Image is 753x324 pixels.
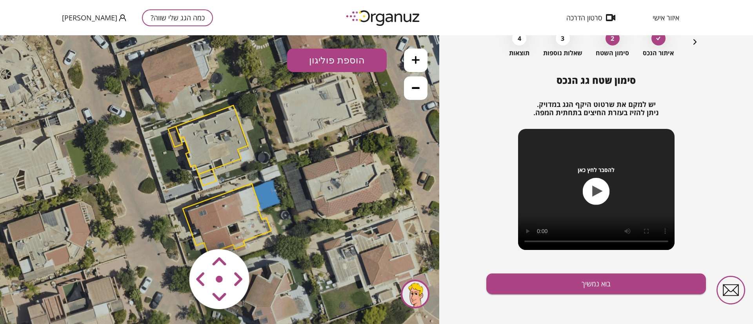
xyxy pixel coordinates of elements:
[543,49,582,57] span: שאלות נוספות
[596,49,629,57] span: סימון השטח
[556,31,570,45] div: 3
[142,9,213,26] button: כמה הגג שלי שווה?
[653,14,679,22] span: איזור אישי
[566,14,602,22] span: סרטון הדרכה
[509,49,529,57] span: תוצאות
[641,14,691,22] button: איזור אישי
[486,273,706,294] button: בוא נמשיך
[555,14,627,22] button: סרטון הדרכה
[557,74,636,87] span: סימון שטח גג הנכס
[340,7,427,29] img: logo
[578,167,615,173] span: להסבר לחץ כאן
[486,100,706,117] h2: יש למקם את שרטוט היקף הגג במדויק. ניתן להזיז בעזרת החיצים בתחתית המפה.
[606,31,620,45] div: 2
[173,197,267,291] img: vector-smart-object-copy.png
[512,31,526,45] div: 4
[62,14,117,22] span: [PERSON_NAME]
[287,13,387,37] button: הוספת פוליגון
[643,49,674,57] span: איתור הנכס
[62,13,126,23] button: [PERSON_NAME]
